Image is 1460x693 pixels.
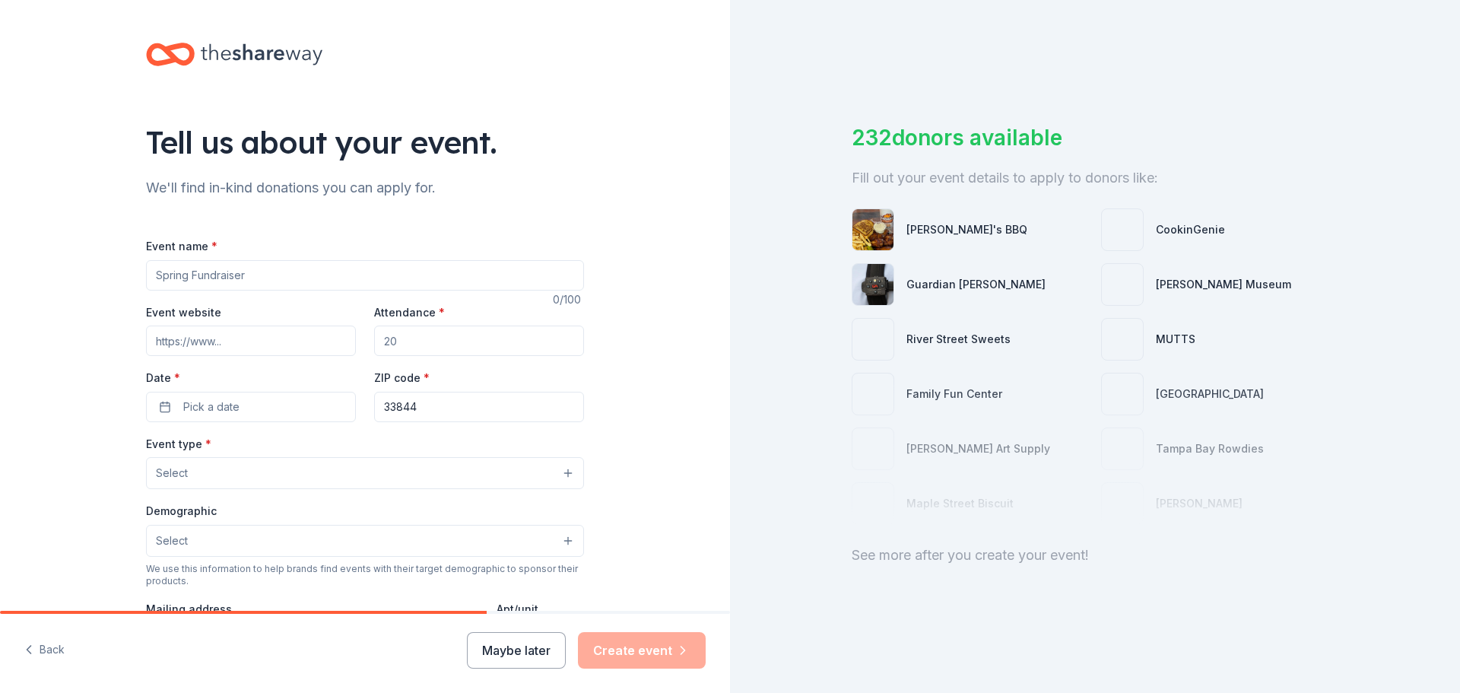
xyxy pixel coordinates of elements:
[146,370,356,386] label: Date
[146,602,232,617] label: Mailing address
[852,209,893,250] img: photo for Bubbaque's BBQ
[146,525,584,557] button: Select
[1156,330,1195,348] div: MUTTS
[906,275,1046,294] div: Guardian [PERSON_NAME]
[1156,221,1225,239] div: CookinGenie
[374,326,584,356] input: 20
[146,437,211,452] label: Event type
[146,563,584,587] div: We use this information to help brands find events with their target demographic to sponsor their...
[1102,319,1143,360] img: photo for MUTTS
[24,634,65,666] button: Back
[146,121,584,164] div: Tell us about your event.
[852,264,893,305] img: photo for Guardian Angel Device
[146,504,217,519] label: Demographic
[852,166,1338,190] div: Fill out your event details to apply to donors like:
[497,602,538,617] label: Apt/unit
[553,291,584,309] div: 0 /100
[906,221,1027,239] div: [PERSON_NAME]'s BBQ
[146,260,584,291] input: Spring Fundraiser
[852,319,893,360] img: photo for River Street Sweets
[146,392,356,422] button: Pick a date
[146,239,217,254] label: Event name
[146,305,221,320] label: Event website
[146,326,356,356] input: https://www...
[852,543,1338,567] div: See more after you create your event!
[183,398,240,416] span: Pick a date
[906,330,1011,348] div: River Street Sweets
[146,457,584,489] button: Select
[374,370,430,386] label: ZIP code
[146,176,584,200] div: We'll find in-kind donations you can apply for.
[374,305,445,320] label: Attendance
[852,122,1338,154] div: 232 donors available
[1102,209,1143,250] img: photo for CookinGenie
[467,632,566,669] button: Maybe later
[156,464,188,482] span: Select
[1156,275,1291,294] div: [PERSON_NAME] Museum
[156,532,188,550] span: Select
[374,392,584,422] input: 12345 (U.S. only)
[1102,264,1143,305] img: photo for Glazer Museum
